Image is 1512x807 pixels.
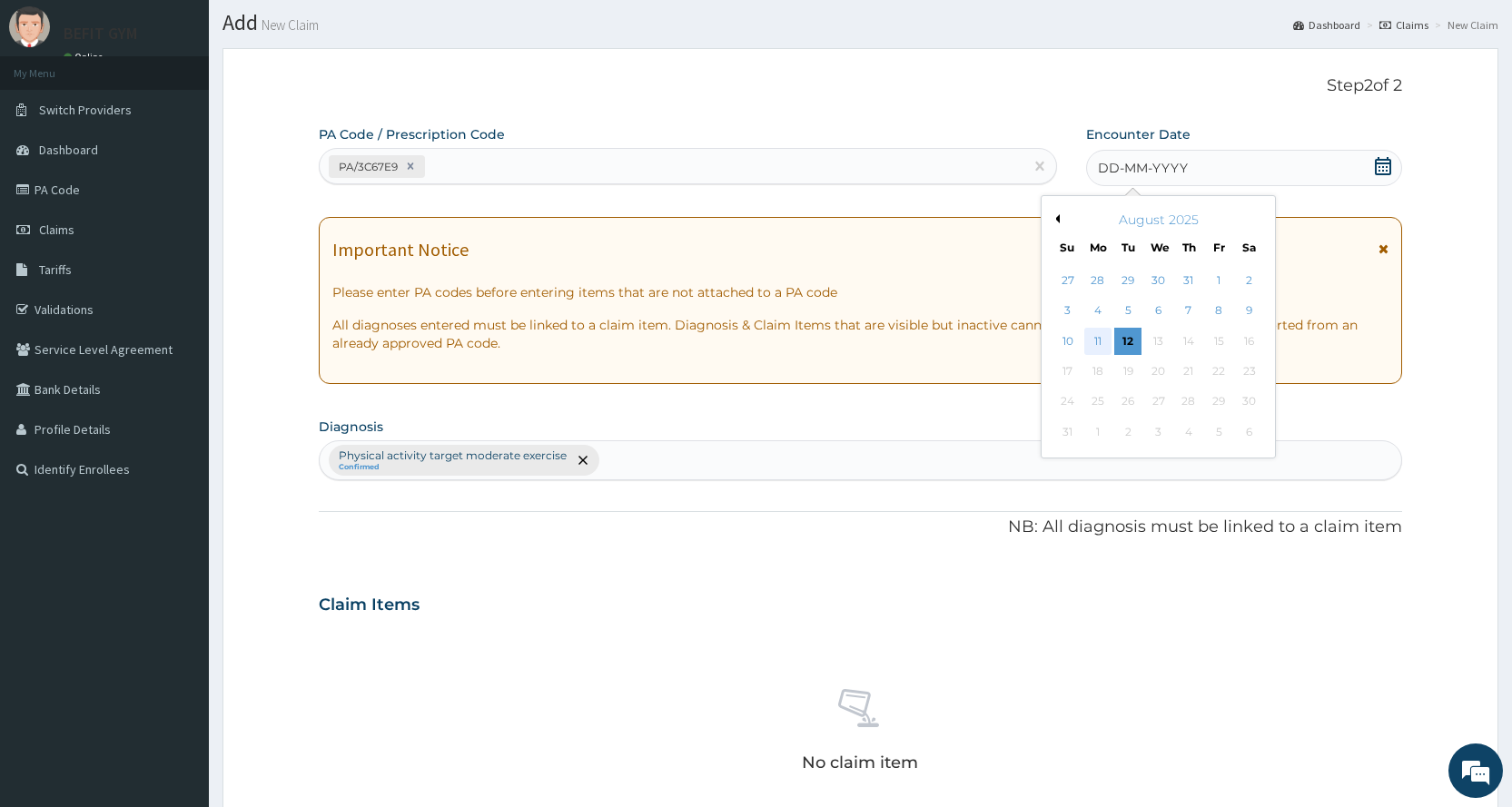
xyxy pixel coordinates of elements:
[1205,418,1232,446] div: Not available Friday, September 5th, 2025
[1144,298,1171,325] div: Choose Wednesday, August 6th, 2025
[1175,267,1202,294] div: Choose Thursday, July 31st, 2025
[333,156,400,177] div: PA/3C67E9
[1430,17,1498,33] li: New Claim
[105,229,251,412] span: We're online!
[1211,240,1227,255] div: Fr
[1175,298,1202,325] div: Choose Thursday, August 7th, 2025
[1084,328,1112,355] div: Choose Monday, August 11th, 2025
[1053,389,1081,416] div: Not available Sunday, August 24th, 2025
[39,261,72,278] span: Tariffs
[1053,328,1081,355] div: Choose Sunday, August 10th, 2025
[1175,358,1202,385] div: Not available Thursday, August 21st, 2025
[1205,267,1232,294] div: Choose Friday, August 1st, 2025
[1114,389,1141,416] div: Not available Tuesday, August 26th, 2025
[1051,214,1060,223] button: Previous Month
[1175,418,1202,446] div: Not available Thursday, September 4th, 2025
[1084,298,1112,325] div: Choose Monday, August 4th, 2025
[1151,240,1166,255] div: We
[222,11,1498,34] h1: Add
[258,18,319,32] small: New Claim
[1241,240,1257,255] div: Sa
[802,753,918,772] p: No claim item
[9,6,50,47] img: User Image
[298,9,341,53] div: Minimize live chat window
[1293,17,1360,33] a: Dashboard
[1235,267,1262,294] div: Choose Saturday, August 2nd, 2025
[1205,298,1232,325] div: Choose Friday, August 8th, 2025
[1235,328,1262,355] div: Not available Saturday, August 16th, 2025
[1235,298,1262,325] div: Choose Saturday, August 9th, 2025
[1144,389,1171,416] div: Not available Wednesday, August 27th, 2025
[1181,240,1196,255] div: Th
[9,496,346,559] textarea: Type your message and hit 'Enter'
[1084,267,1112,294] div: Choose Monday, July 28th, 2025
[1053,358,1081,385] div: Not available Sunday, August 17th, 2025
[1114,418,1141,446] div: Not available Tuesday, September 2nd, 2025
[34,91,74,136] img: d_794563401_company_1708531726252_794563401
[1098,159,1188,177] span: DD-MM-YYYY
[1084,418,1112,446] div: Not available Monday, September 1st, 2025
[1114,298,1141,325] div: Choose Tuesday, August 5th, 2025
[64,51,107,64] a: Online
[1084,358,1112,385] div: Not available Monday, August 18th, 2025
[39,102,132,118] span: Switch Providers
[332,316,1388,352] p: All diagnoses entered must be linked to a claim item. Diagnosis & Claim Items that are visible bu...
[1144,358,1171,385] div: Not available Wednesday, August 20th, 2025
[1205,389,1232,416] div: Not available Friday, August 29th, 2025
[319,418,383,436] label: Diagnosis
[1144,418,1171,446] div: Not available Wednesday, September 3rd, 2025
[1114,358,1141,385] div: Not available Tuesday, August 19th, 2025
[1235,418,1262,446] div: Not available Saturday, September 6th, 2025
[1175,389,1202,416] div: Not available Thursday, August 28th, 2025
[1059,240,1074,255] div: Su
[1235,389,1262,416] div: Not available Saturday, August 30th, 2025
[1086,125,1191,143] label: Encounter Date
[1144,328,1171,355] div: Not available Wednesday, August 13th, 2025
[319,125,505,143] label: PA Code / Prescription Code
[319,516,1402,539] p: NB: All diagnosis must be linked to a claim item
[1205,358,1232,385] div: Not available Friday, August 22nd, 2025
[39,221,74,238] span: Claims
[1379,17,1428,33] a: Claims
[1084,389,1112,416] div: Not available Monday, August 25th, 2025
[1053,267,1081,294] div: Choose Sunday, July 27th, 2025
[1175,328,1202,355] div: Not available Thursday, August 14th, 2025
[1090,240,1105,255] div: Mo
[39,142,98,158] span: Dashboard
[319,76,1402,96] p: Step 2 of 2
[94,102,305,125] div: Chat with us now
[1053,298,1081,325] div: Choose Sunday, August 3rd, 2025
[1120,240,1135,255] div: Tu
[1049,211,1268,229] div: August 2025
[332,240,469,260] h1: Important Notice
[1053,418,1081,446] div: Not available Sunday, August 31st, 2025
[332,283,1388,301] p: Please enter PA codes before entering items that are not attached to a PA code
[1114,328,1141,355] div: Choose Tuesday, August 12th, 2025
[1205,328,1232,355] div: Not available Friday, August 15th, 2025
[319,595,420,615] h3: Claim Items
[1235,358,1262,385] div: Not available Saturday, August 23rd, 2025
[64,25,137,42] p: BEFIT GYM
[1144,267,1171,294] div: Choose Wednesday, July 30th, 2025
[1114,267,1141,294] div: Choose Tuesday, July 29th, 2025
[1052,266,1264,448] div: month 2025-08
